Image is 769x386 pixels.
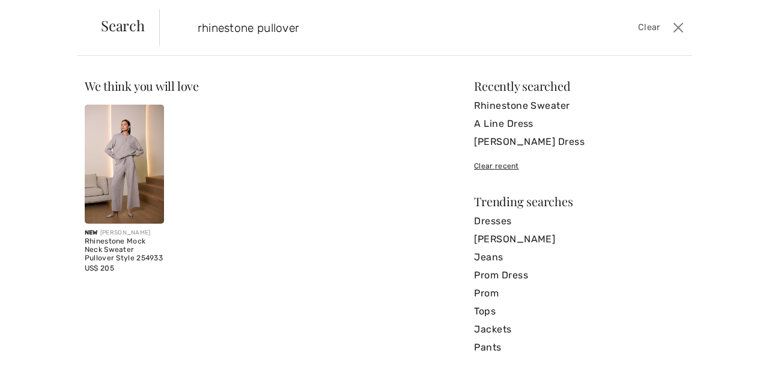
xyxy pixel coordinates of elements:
[474,115,684,133] a: A Line Dress
[85,229,98,236] span: New
[474,212,684,230] a: Dresses
[189,10,550,46] input: TYPE TO SEARCH
[669,18,687,37] button: Close
[474,195,684,207] div: Trending searches
[85,105,164,224] img: Rhinestone Mock Neck Sweater Pullover Style 254933. Black
[474,80,684,92] div: Recently searched
[638,21,660,34] span: Clear
[474,161,684,171] div: Clear recent
[85,228,164,237] div: [PERSON_NAME]
[474,230,684,248] a: [PERSON_NAME]
[85,78,199,94] span: We think you will love
[101,18,145,32] span: Search
[474,339,684,357] a: Pants
[474,266,684,284] a: Prom Dress
[85,237,164,262] div: Rhinestone Mock Neck Sweater Pullover Style 254933
[474,248,684,266] a: Jeans
[474,133,684,151] a: [PERSON_NAME] Dress
[28,8,52,19] span: Help
[474,320,684,339] a: Jackets
[474,302,684,320] a: Tops
[474,97,684,115] a: Rhinestone Sweater
[474,284,684,302] a: Prom
[85,264,114,272] span: US$ 205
